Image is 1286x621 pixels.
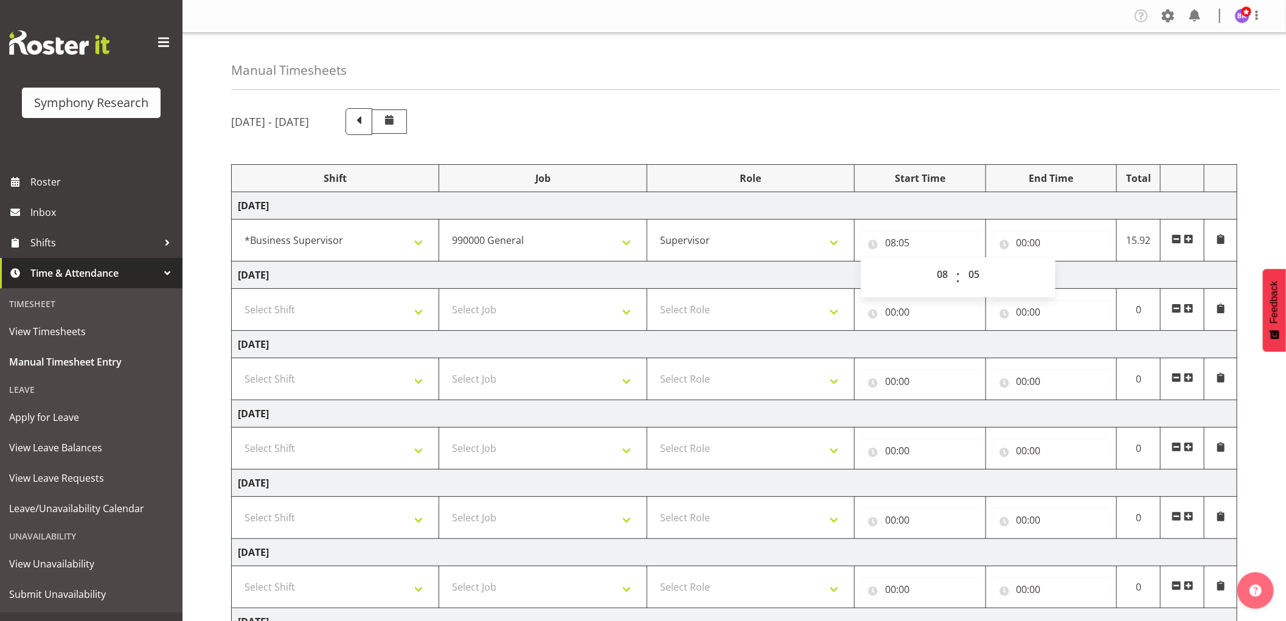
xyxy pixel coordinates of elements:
[30,264,158,282] span: Time & Attendance
[861,577,979,602] input: Click to select...
[1269,281,1280,324] span: Feedback
[3,316,179,347] a: View Timesheets
[9,499,173,518] span: Leave/Unavailability Calendar
[9,408,173,426] span: Apply for Leave
[445,171,640,186] div: Job
[1117,358,1161,400] td: 0
[3,347,179,377] a: Manual Timesheet Entry
[653,171,848,186] div: Role
[992,577,1111,602] input: Click to select...
[992,439,1111,463] input: Click to select...
[1250,585,1262,597] img: help-xxl-2.png
[9,30,109,55] img: Rosterit website logo
[1117,566,1161,608] td: 0
[3,432,179,463] a: View Leave Balances
[992,171,1111,186] div: End Time
[232,192,1237,220] td: [DATE]
[3,402,179,432] a: Apply for Leave
[861,439,979,463] input: Click to select...
[1123,171,1154,186] div: Total
[232,400,1237,428] td: [DATE]
[9,322,173,341] span: View Timesheets
[3,549,179,579] a: View Unavailability
[3,579,179,609] a: Submit Unavailability
[30,173,176,191] span: Roster
[232,331,1237,358] td: [DATE]
[3,493,179,524] a: Leave/Unavailability Calendar
[1263,269,1286,352] button: Feedback - Show survey
[1117,428,1161,470] td: 0
[9,353,173,371] span: Manual Timesheet Entry
[992,231,1111,255] input: Click to select...
[30,203,176,221] span: Inbox
[232,262,1237,289] td: [DATE]
[861,508,979,532] input: Click to select...
[992,508,1111,532] input: Click to select...
[956,262,961,293] span: :
[861,231,979,255] input: Click to select...
[231,115,309,128] h5: [DATE] - [DATE]
[1235,9,1250,23] img: bhavik-kanna1260.jpg
[232,539,1237,566] td: [DATE]
[992,369,1111,394] input: Click to select...
[861,171,979,186] div: Start Time
[238,171,433,186] div: Shift
[3,524,179,549] div: Unavailability
[861,369,979,394] input: Click to select...
[3,377,179,402] div: Leave
[231,63,347,77] h4: Manual Timesheets
[992,300,1111,324] input: Click to select...
[1117,289,1161,331] td: 0
[3,291,179,316] div: Timesheet
[1117,497,1161,539] td: 0
[30,234,158,252] span: Shifts
[861,300,979,324] input: Click to select...
[9,585,173,603] span: Submit Unavailability
[9,555,173,573] span: View Unavailability
[9,439,173,457] span: View Leave Balances
[34,94,148,112] div: Symphony Research
[232,470,1237,497] td: [DATE]
[9,469,173,487] span: View Leave Requests
[1117,220,1161,262] td: 15.92
[3,463,179,493] a: View Leave Requests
